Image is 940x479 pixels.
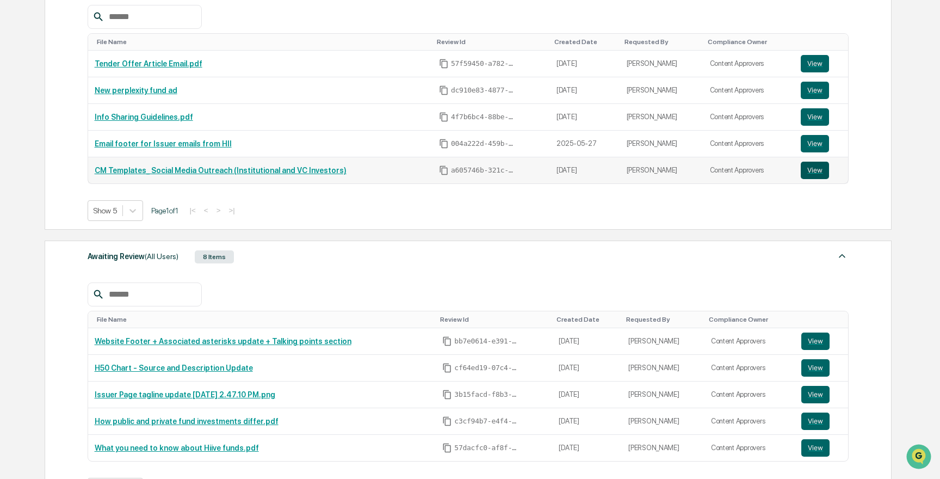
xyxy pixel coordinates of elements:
a: What you need to know about Hiive funds.pdf [95,444,259,452]
div: Toggle SortBy [554,38,616,46]
a: Email footer for Issuer emails from HII [95,139,232,148]
a: View [801,439,842,457]
span: Copy Id [442,416,452,426]
div: Toggle SortBy [437,38,546,46]
div: Toggle SortBy [709,316,790,323]
td: [DATE] [550,51,620,77]
span: Pylon [108,185,132,193]
a: H50 Chart - Source and Description Update [95,364,253,372]
span: a605746b-321c-4dfd-bd6b-109eaa46988c [451,166,516,175]
a: Website Footer + Associated asterisks update + Talking points section [95,337,351,346]
span: c3cf94b7-e4f4-4a11-bdb7-54460614abdc [454,417,520,426]
button: View [801,333,830,350]
a: View [801,162,842,179]
div: Toggle SortBy [97,38,428,46]
a: New perplexity fund ad [95,86,177,95]
a: View [801,55,842,72]
a: View [801,359,842,377]
input: Clear [28,50,180,61]
a: 🔎Data Lookup [7,153,73,173]
td: Content Approvers [703,157,795,183]
span: Copy Id [442,390,452,400]
td: Content Approvers [704,328,795,355]
td: [DATE] [552,382,622,408]
td: [PERSON_NAME] [622,328,704,355]
div: 🖐️ [11,138,20,147]
td: [PERSON_NAME] [620,157,703,183]
td: Content Approvers [703,77,795,104]
div: Toggle SortBy [440,316,548,323]
a: View [801,135,842,152]
td: [DATE] [550,157,620,183]
span: cf64ed19-07c4-456a-9e2d-947be8d97334 [454,364,520,372]
span: Data Lookup [22,158,69,169]
td: [PERSON_NAME] [622,382,704,408]
a: View [801,108,842,126]
div: 8 Items [195,250,234,263]
span: Copy Id [439,139,449,149]
td: [DATE] [552,355,622,382]
p: How can we help? [11,23,198,40]
td: [DATE] [552,328,622,355]
div: Toggle SortBy [803,316,844,323]
button: View [801,55,829,72]
button: View [801,108,829,126]
div: Toggle SortBy [626,316,700,323]
td: [PERSON_NAME] [622,435,704,461]
a: View [801,333,842,350]
td: [PERSON_NAME] [620,104,703,131]
td: [DATE] [550,77,620,104]
a: CM Templates_ Social Media Outreach (Institutional and VC Investors) [95,166,347,175]
td: [PERSON_NAME] [622,355,704,382]
td: [PERSON_NAME] [620,77,703,104]
a: Info Sharing Guidelines.pdf [95,113,193,121]
td: Content Approvers [704,408,795,435]
td: [PERSON_NAME] [620,131,703,157]
a: View [801,386,842,403]
span: 3b15facd-f8b3-477c-80ee-d7a648742bf4 [454,390,520,399]
button: View [801,82,829,99]
button: View [801,413,830,430]
button: View [801,359,830,377]
span: Page 1 of 1 [151,206,178,215]
td: Content Approvers [703,131,795,157]
button: > [213,206,224,215]
span: 4f7b6bc4-88be-4ca2-a522-de18f03e4b40 [451,113,516,121]
div: Start new chat [37,83,178,94]
button: View [801,135,829,152]
button: View [801,439,830,457]
button: < [201,206,212,215]
span: Copy Id [439,85,449,95]
a: Tender Offer Article Email.pdf [95,59,202,68]
div: Toggle SortBy [624,38,699,46]
span: Copy Id [439,59,449,69]
span: Copy Id [439,165,449,175]
span: bb7e0614-e391-494b-8ce6-9867872e53d2 [454,337,520,346]
div: Toggle SortBy [97,316,432,323]
td: 2025-05-27 [550,131,620,157]
span: 57dacfc0-af8f-40ac-b1d4-848c6e3b2a1b [454,444,520,452]
div: 🔎 [11,159,20,168]
span: Preclearance [22,137,70,148]
td: [DATE] [552,408,622,435]
button: |< [187,206,199,215]
td: Content Approvers [704,355,795,382]
img: caret [836,249,849,262]
td: Content Approvers [703,104,795,131]
span: 57f59450-a782-4865-ac16-a45fae92c464 [451,59,516,68]
td: Content Approvers [704,435,795,461]
td: [PERSON_NAME] [622,408,704,435]
a: 🖐️Preclearance [7,133,75,152]
span: 004a222d-459b-435f-b787-6a02d38831b8 [451,139,516,148]
div: Toggle SortBy [708,38,790,46]
a: 🗄️Attestations [75,133,139,152]
span: Copy Id [442,363,452,373]
td: [DATE] [550,104,620,131]
span: Copy Id [439,112,449,122]
iframe: Open customer support [905,443,935,472]
button: View [801,386,830,403]
td: [PERSON_NAME] [620,51,703,77]
td: Content Approvers [703,51,795,77]
div: 🗄️ [79,138,88,147]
